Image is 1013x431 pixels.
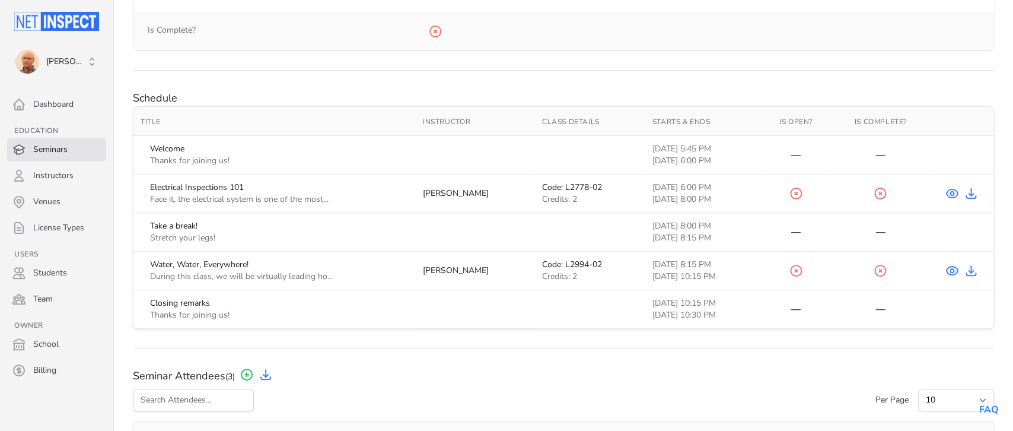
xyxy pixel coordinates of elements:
[652,194,754,205] div: [DATE] 8:00 PM
[652,155,754,167] div: [DATE] 6:00 PM
[652,259,754,271] div: [DATE] 8:15 PM
[7,216,106,240] a: License Types
[133,367,235,384] span: Seminar Attendees
[652,309,754,321] div: [DATE] 10:30 PM
[150,182,329,194] div: Electrical Inspections 101
[7,138,106,161] a: Seminars
[7,249,106,259] h3: Users
[150,259,333,271] div: Water, Water, Everywhere!
[150,232,215,244] div: Stretch your legs!
[7,164,106,188] a: Instructors
[652,182,754,194] div: [DATE] 6:00 PM
[133,90,994,106] div: Schedule
[875,385,909,406] label: Per Page
[416,175,535,213] td: [PERSON_NAME]
[150,143,230,155] div: Welcome
[150,309,230,321] div: Thanks for joining us!
[150,194,329,205] div: Face it, the electrical system is one of the most...
[7,332,106,356] a: School
[141,117,161,126] span: Title
[652,117,711,126] span: Starts & Ends
[652,143,754,155] div: [DATE] 5:45 PM
[150,297,230,309] div: Closing remarks
[225,371,235,382] span: (3)
[542,271,638,283] div: Credits: 2
[7,126,106,135] h3: Education
[652,297,754,309] div: [DATE] 10:15 PM
[542,182,638,194] div: Code: L2778-02
[416,252,535,290] td: [PERSON_NAME]
[767,225,824,239] div: —
[7,261,106,285] a: Students
[7,359,106,382] a: Billing
[7,93,106,116] a: Dashboard
[15,50,39,74] img: Tom Sherman
[150,220,215,232] div: Take a break!
[542,194,638,205] div: Credits: 2
[542,117,600,126] span: Class Details
[7,190,106,214] a: Venues
[838,148,923,162] div: —
[542,259,638,271] div: Code: L2994-02
[838,302,923,316] div: —
[652,220,754,232] div: [DATE] 8:00 PM
[150,271,333,283] div: During this class, we will be virtually leading ho...
[46,56,86,68] span: [PERSON_NAME]
[652,232,754,244] div: [DATE] 8:15 PM
[14,12,99,31] img: Netinspect
[150,155,230,167] div: Thanks for joining us!
[767,302,824,316] div: —
[133,389,254,411] input: Search Attendees...
[148,24,419,39] dt: Is Complete?
[779,117,813,126] span: Is Open?
[652,271,754,283] div: [DATE] 10:15 PM
[7,287,106,311] a: Team
[423,117,470,126] span: Instructor
[767,148,824,162] div: —
[7,45,106,78] button: Tom Sherman [PERSON_NAME]
[979,403,999,416] a: FAQ
[854,117,906,126] span: Is Complete?
[7,321,106,330] h3: Owner
[838,225,923,239] div: —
